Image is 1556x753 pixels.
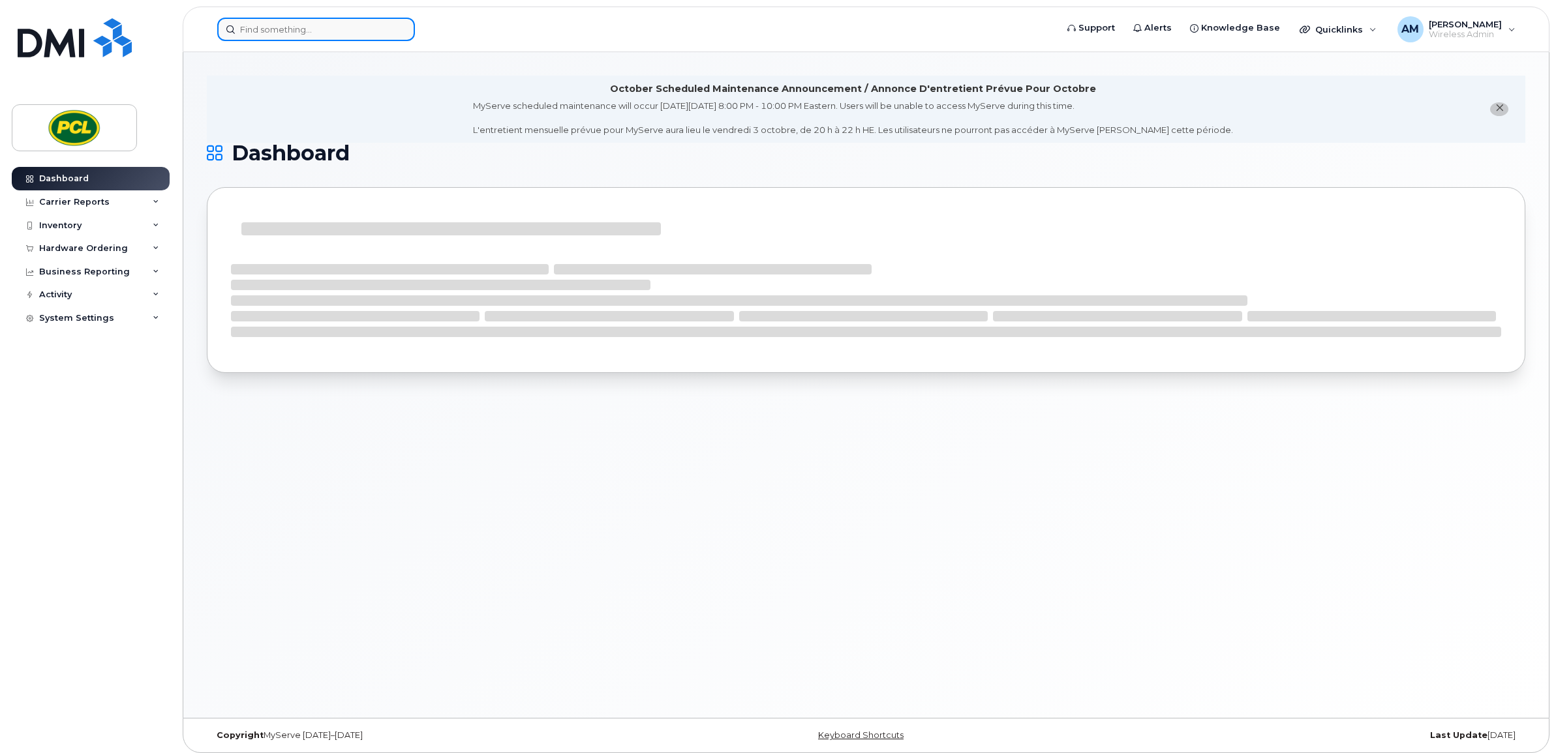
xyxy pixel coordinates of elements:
a: Keyboard Shortcuts [818,730,904,740]
strong: Copyright [217,730,264,740]
div: [DATE] [1086,730,1525,741]
button: close notification [1490,102,1508,116]
div: October Scheduled Maintenance Announcement / Annonce D'entretient Prévue Pour Octobre [610,82,1096,96]
div: MyServe [DATE]–[DATE] [207,730,647,741]
strong: Last Update [1430,730,1487,740]
span: Dashboard [232,143,350,163]
div: MyServe scheduled maintenance will occur [DATE][DATE] 8:00 PM - 10:00 PM Eastern. Users will be u... [473,100,1233,136]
